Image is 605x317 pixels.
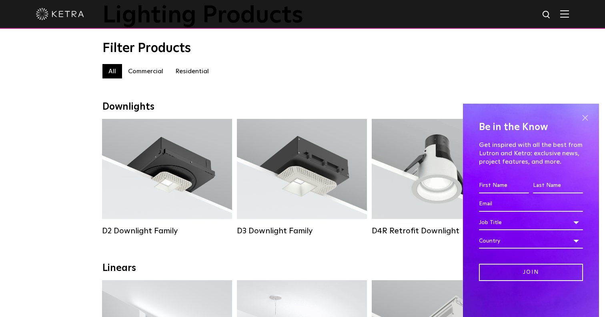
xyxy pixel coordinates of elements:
[560,10,569,18] img: Hamburger%20Nav.svg
[372,226,502,236] div: D4R Retrofit Downlight
[479,141,583,166] p: Get inspired with all the best from Lutron and Ketra: exclusive news, project features, and more.
[36,8,84,20] img: ketra-logo-2019-white
[102,226,232,236] div: D2 Downlight Family
[102,64,122,78] label: All
[479,178,529,193] input: First Name
[102,263,503,274] div: Linears
[237,119,367,236] a: D3 Downlight Family Lumen Output:700 / 900 / 1100Colors:White / Black / Silver / Bronze / Paintab...
[122,64,169,78] label: Commercial
[372,119,502,236] a: D4R Retrofit Downlight Lumen Output:800Colors:White / BlackBeam Angles:15° / 25° / 40° / 60°Watta...
[479,215,583,230] div: Job Title
[479,264,583,281] input: Join
[102,101,503,113] div: Downlights
[533,178,583,193] input: Last Name
[542,10,552,20] img: search icon
[237,226,367,236] div: D3 Downlight Family
[479,197,583,212] input: Email
[102,41,503,56] div: Filter Products
[479,120,583,135] h4: Be in the Know
[169,64,215,78] label: Residential
[479,233,583,249] div: Country
[102,119,232,236] a: D2 Downlight Family Lumen Output:1200Colors:White / Black / Gloss Black / Silver / Bronze / Silve...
